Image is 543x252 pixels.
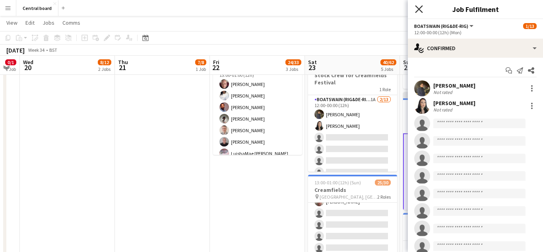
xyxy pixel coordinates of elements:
div: 5 Jobs [381,66,396,72]
h3: Stock Crew for Creamfields Festival [403,110,492,124]
span: 22 [212,63,219,72]
h3: Job Fulfilment [408,4,543,14]
button: Central board [16,0,58,16]
div: Not rated [433,89,454,95]
button: Boatswain (rig&de-rig) [414,23,475,29]
span: 8/12 [98,59,111,65]
div: [PERSON_NAME] [433,100,475,107]
span: 21 [117,63,128,72]
a: Edit [22,18,38,28]
span: Week 34 [26,47,46,53]
span: Jobs [43,19,54,26]
a: Jobs [39,18,58,28]
span: Boatswain (rig&de-rig) [414,23,468,29]
span: 2 Roles [377,194,391,200]
span: Sat [308,59,317,66]
div: 3 Jobs [286,66,301,72]
div: [PERSON_NAME] [433,82,475,89]
span: Fri [213,59,219,66]
span: 40/62 [380,59,396,65]
span: 7/8 [195,59,206,65]
a: View [3,18,21,28]
div: Updated [403,92,492,98]
span: 24 [402,63,413,72]
span: 1 Role [379,86,391,92]
span: 13:00-01:00 (12h) (Sun) [314,180,361,186]
span: Comms [62,19,80,26]
h3: Creamfields [403,225,492,232]
app-job-card: Updated12:00-00:00 (12h) (Sun)2/13Stock Crew for Creamfields Festival1 RoleBoatswain (rig&de-rig)... [308,54,397,172]
div: 1 Job [6,66,16,72]
span: Thu [118,59,128,66]
div: [DATE] [6,46,25,54]
a: Comms [59,18,83,28]
span: Wed [23,59,33,66]
span: [GEOGRAPHIC_DATA], [GEOGRAPHIC_DATA] [320,194,377,200]
app-job-card: 13:00-01:00 (12h) (Sat)22/26Creamfields [GEOGRAPHIC_DATA], [GEOGRAPHIC_DATA]2 RolesCaptain (D&H A... [213,37,302,155]
h3: Stock Crew for Creamfields Festival [308,72,397,86]
span: 1/13 [523,23,537,29]
span: Edit [25,19,35,26]
div: Confirmed [408,39,543,58]
div: 12:00-00:00 (12h) (Mon) [414,29,537,35]
span: View [6,19,17,26]
app-job-card: Updated12:00-00:00 (12h) (Mon)2/13Stock Crew for Creamfields Festival1 RoleBoatswain (rig&de-rig)... [403,92,492,210]
span: 24/33 [285,59,301,65]
span: Sun [403,59,413,66]
span: 25/30 [375,180,391,186]
span: 23 [307,63,317,72]
span: 20 [22,63,33,72]
div: BST [49,47,57,53]
span: 0/1 [5,59,16,65]
div: 1 Job [196,66,206,72]
app-card-role: Navigator (D&H B)7A4/511:00-23:00 (12h)[PERSON_NAME][PERSON_NAME][PERSON_NAME][PERSON_NAME][GEOGR... [403,37,492,113]
div: Not rated [433,107,454,113]
h3: Creamfields [308,186,397,193]
div: 2 Jobs [98,66,111,72]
